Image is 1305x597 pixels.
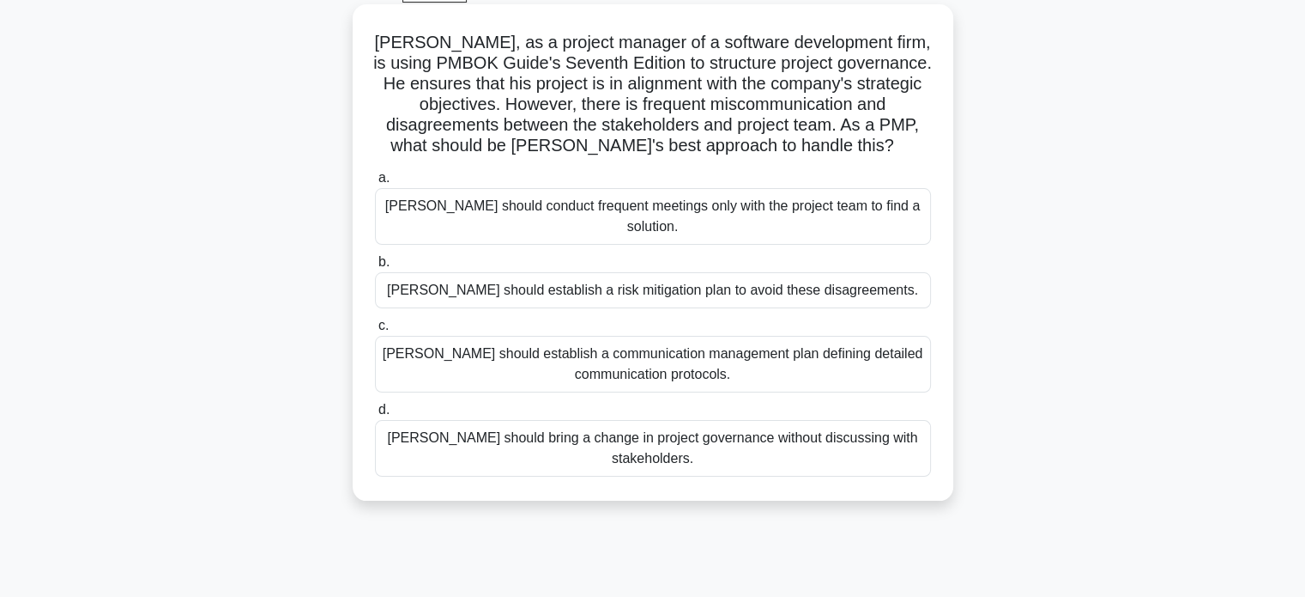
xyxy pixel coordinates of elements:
[375,188,931,245] div: [PERSON_NAME] should conduct frequent meetings only with the project team to find a solution.
[375,420,931,477] div: [PERSON_NAME] should bring a change in project governance without discussing with stakeholders.
[378,170,390,185] span: a.
[373,32,933,157] h5: [PERSON_NAME], as a project manager of a software development firm, is using PMBOK Guide's Sevent...
[378,402,390,417] span: d.
[378,254,390,269] span: b.
[375,272,931,308] div: [PERSON_NAME] should establish a risk mitigation plan to avoid these disagreements.
[375,336,931,393] div: [PERSON_NAME] should establish a communication management plan defining detailed communication pr...
[378,318,389,332] span: c.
